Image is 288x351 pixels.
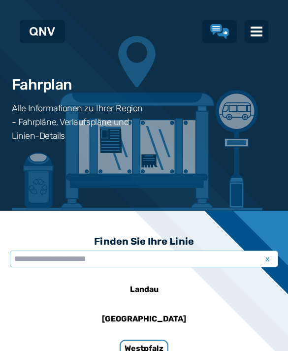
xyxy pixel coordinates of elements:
[210,24,229,39] a: Lob & Kritik
[98,311,190,327] h6: [GEOGRAPHIC_DATA]
[260,253,274,265] span: x
[10,230,278,252] h3: Finden Sie Ihre Linie
[79,278,210,301] a: Landau
[79,307,210,331] a: [GEOGRAPHIC_DATA]
[12,101,276,143] h3: Alle Informationen zu Ihrer Region - Fahrpläne, Verlaufspläne und Linien-Details
[126,282,162,297] h6: Landau
[12,76,72,94] h1: Fahrplan
[30,24,55,39] a: QNV Logo
[251,26,262,37] img: menu
[30,27,55,36] img: QNV Logo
